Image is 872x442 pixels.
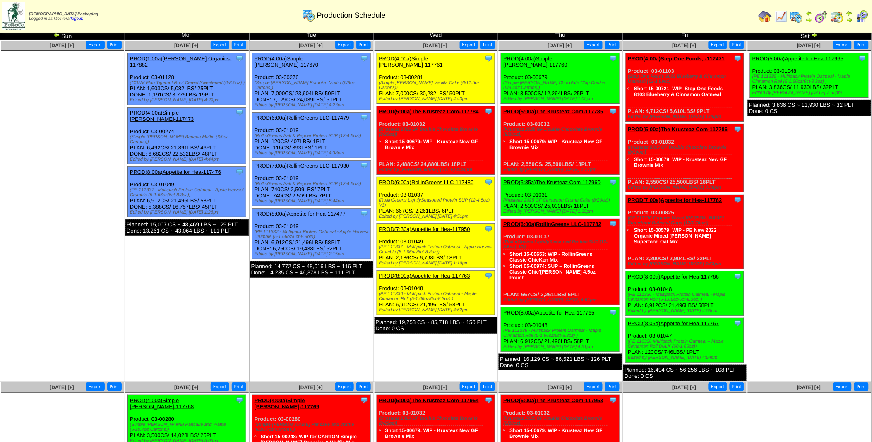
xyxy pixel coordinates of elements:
[235,54,244,62] img: Tooltip
[379,307,495,312] div: Edited by [PERSON_NAME] [DATE] 4:52pm
[255,115,349,121] a: PROD(6:00a)RollinGreens LLC-117479
[174,43,198,48] a: [DATE] [+]
[628,308,744,313] div: Edited by [PERSON_NAME] [DATE] 4:53pm
[509,251,593,263] a: Short 15-00653: WIP - RollinGreens Classic ChicKen Mix
[485,396,493,404] img: Tooltip
[548,384,572,390] a: [DATE] [+]
[232,41,246,49] button: Print
[250,261,373,278] div: Planned: 14,772 CS ~ 48,016 LBS ~ 116 PLT Done: 14,235 CS ~ 46,378 LBS ~ 111 PLT
[127,108,246,164] div: Product: 03-00274 PLAN: 6,492CS / 21,891LBS / 46PLT DONE: 6,682CS / 22,532LBS / 48PLT
[734,272,742,281] img: Tooltip
[423,384,447,390] span: [DATE] [+]
[255,163,349,169] a: PROD(7:00a)RollinGreens LLC-117930
[375,317,498,334] div: Planned: 19,253 CS ~ 85,718 LBS ~ 150 PLT Done: 0 CS
[130,422,246,432] div: (Simple [PERSON_NAME] Pancake and Waffle (6/10.7oz Cartons))
[501,307,620,352] div: Product: 03-01048 PLAN: 6,912CS / 21,496LBS / 58PLT
[379,96,495,101] div: Edited by [PERSON_NAME] [DATE] 4:43pm
[503,344,619,349] div: Edited by [PERSON_NAME] [DATE] 4:51pm
[377,53,495,104] div: Product: 03-00281 PLAN: 7,000CS / 30,282LBS / 50PLT
[609,396,617,404] img: Tooltip
[379,397,479,404] a: PROD(5:00a)The Krusteaz Com-117954
[609,54,617,62] img: Tooltip
[174,384,198,390] a: [DATE] [+]
[626,271,744,316] div: Product: 03-01048 PLAN: 6,912CS / 21,496LBS / 58PLT
[29,12,98,17] span: [DEMOGRAPHIC_DATA] Packaging
[86,382,105,391] button: Export
[2,2,25,30] img: zoroco-logo-small.webp
[548,43,572,48] a: [DATE] [+]
[50,43,74,48] a: [DATE] [+]
[252,53,370,110] div: Product: 03-00276 PLAN: 7,000CS / 23,604LBS / 50PLT DONE: 7,129CS / 24,039LBS / 51PLT
[379,80,495,90] div: (Simple [PERSON_NAME] Vanilla Cake (6/11.5oz Cartons))
[485,178,493,186] img: Tooltip
[255,252,370,257] div: Edited by [PERSON_NAME] [DATE] 2:15pm
[130,157,246,162] div: Edited by [PERSON_NAME] [DATE] 4:44pm
[628,216,744,226] div: (PE 111316 Organic Mixed [PERSON_NAME] Superfood Oatmeal Cups (12/1.76oz))
[379,273,470,279] a: PROD(8:00a)Appetite for Hea-117763
[503,80,619,90] div: (Simple [PERSON_NAME] Chocolate Chip Cookie (6/9.4oz Cartons))
[503,108,603,115] a: PROD(5:00a)The Krusteaz Com-117785
[628,355,744,360] div: Edited by [PERSON_NAME] [DATE] 4:54pm
[130,80,246,85] div: (CONV Elari Tigernut Root Cereal Sweetened (6-8.5oz) )
[634,86,723,97] a: Short 15-00721: WIP- Step One Foods 8103 Blueberry & Cinnamon Oatmeal
[356,382,371,391] button: Print
[299,43,323,48] a: [DATE] [+]
[232,382,246,391] button: Print
[235,396,244,404] img: Tooltip
[609,107,617,115] img: Tooltip
[377,177,495,221] div: Product: 03-01037 PLAN: 667CS / 2,261LBS / 6PLT
[628,339,744,349] div: (PE 110336 Multipack Protein Oatmeal – Maple Cinnamon Roll BULK (60-1.66oz))
[673,384,697,390] span: [DATE] [+]
[797,43,821,48] a: [DATE] [+]
[360,396,368,404] img: Tooltip
[335,382,354,391] button: Export
[379,108,479,115] a: PROD(5:00a)The Krusteaz Com-117784
[752,55,843,62] a: PROD(5:00a)Appetite for Hea-117965
[503,127,619,137] div: (Krusteaz 2025 GF Double Chocolate Brownie (8/20oz))
[299,384,323,390] a: [DATE] [+]
[485,54,493,62] img: Tooltip
[255,211,346,217] a: PROD(8:00a)Appetite for Hea-117477
[86,41,105,49] button: Export
[503,310,594,316] a: PROD(8:00a)Appetite for Hea-117765
[255,151,370,156] div: Edited by [PERSON_NAME] [DATE] 4:38pm
[730,382,744,391] button: Print
[790,10,803,23] img: calendarprod.gif
[605,41,620,49] button: Print
[833,41,852,49] button: Export
[628,55,725,62] a: PROD(4:00a)Step One Foods, -117471
[503,221,601,227] a: PROD(6:00a)RollinGreens LLC-117782
[360,209,368,218] img: Tooltip
[628,185,744,190] div: Edited by [PERSON_NAME] [DATE] 3:38pm
[503,397,603,404] a: PROD(5:00a)The Krusteaz Com-117953
[503,328,619,338] div: (PE 111336 - Multipack Protein Oatmeal - Maple Cinnamon Roll (5-1.66oz/6ct-8.3oz) )
[255,80,370,90] div: (Simple [PERSON_NAME] Pumpkin Muffin (6/9oz Cartons))
[609,308,617,317] img: Tooltip
[626,124,744,192] div: Product: 03-01032 PLAN: 2,550CS / 25,500LBS / 18PLT
[503,416,619,426] div: (Krusteaz 2025 GF Double Chocolate Brownie (8/20oz))
[673,43,697,48] a: [DATE] [+]
[130,98,246,103] div: Edited by [PERSON_NAME] [DATE] 4:29pm
[130,397,194,410] a: PROD(4:00a)Simple [PERSON_NAME]-117768
[734,125,742,133] img: Tooltip
[460,382,478,391] button: Export
[626,195,744,269] div: Product: 03-00825 PLAN: 2,200CS / 2,904LBS / 22PLT
[855,10,869,23] img: calendarcustomer.gif
[379,179,474,185] a: PROD(6:00a)RollinGreens LLC-117480
[50,384,74,390] a: [DATE] [+]
[750,53,869,98] div: Product: 03-01048 PLAN: 3,836CS / 11,930LBS / 32PLT
[797,384,821,390] a: [DATE] [+]
[252,209,370,259] div: Product: 03-01049 PLAN: 6,912CS / 21,496LBS / 58PLT DONE: 6,250CS / 19,438LBS / 52PLT
[815,10,828,23] img: calendarblend.gif
[854,382,869,391] button: Print
[503,298,619,303] div: Edited by [PERSON_NAME] [DATE] 4:51pm
[379,226,470,232] a: PROD(7:30a)Appetite for Hea-117950
[626,318,744,363] div: Product: 03-01047 PLAN: 120CS / 746LBS / 1PLT
[255,199,370,204] div: Edited by [PERSON_NAME] [DATE] 5:44pm
[317,11,386,20] span: Production Schedule
[379,198,495,208] div: (RollinGreens LightlySeasoned Protein SUP (12-4.5oz) V3)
